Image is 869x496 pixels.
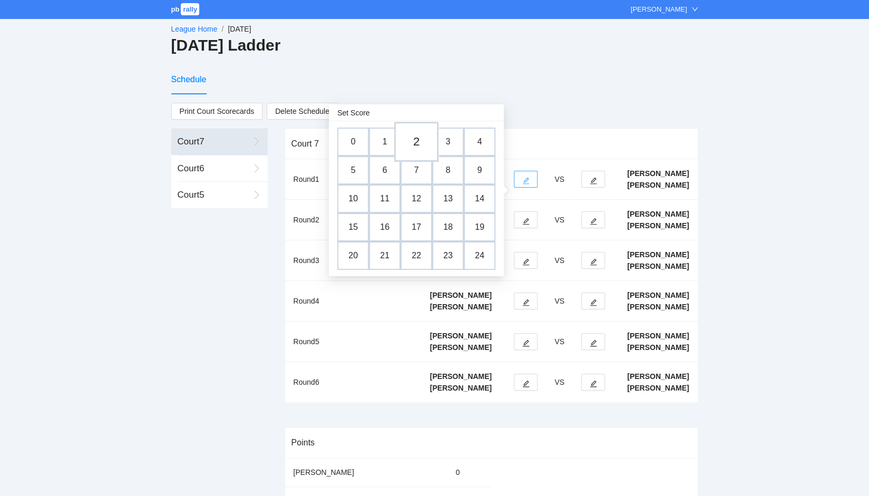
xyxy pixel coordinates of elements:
span: edit [522,298,530,306]
button: edit [514,374,538,391]
div: Set Score [337,107,369,119]
b: [PERSON_NAME] [627,291,689,299]
td: VS [546,240,573,281]
a: League Home [171,25,218,33]
div: Court 5 [178,188,249,202]
td: 21 [369,241,401,270]
b: [PERSON_NAME] [430,303,492,311]
span: down [691,6,698,13]
td: 18 [432,213,464,241]
button: edit [514,252,538,269]
td: Round 4 [285,281,422,322]
td: 12 [401,184,432,213]
td: 14 [464,184,495,213]
span: edit [590,298,597,306]
b: [PERSON_NAME] [430,291,492,299]
td: 22 [401,241,432,270]
button: edit [514,333,538,350]
span: Print Court Scorecards [180,103,255,119]
button: edit [581,211,605,228]
span: edit [522,380,530,387]
td: 4 [464,128,495,156]
b: [PERSON_NAME] [627,303,689,311]
td: 5 [337,156,369,184]
div: Points [291,427,691,458]
td: VS [546,200,573,240]
td: Round 2 [285,200,422,240]
td: 23 [432,241,464,270]
b: [PERSON_NAME] [627,210,689,218]
span: edit [590,380,597,387]
td: [PERSON_NAME] [285,458,447,487]
b: [PERSON_NAME] [627,221,689,230]
td: 0 [447,458,491,487]
td: VS [546,322,573,362]
span: edit [590,339,597,347]
button: edit [581,374,605,391]
div: Court 7 [178,135,249,149]
b: [PERSON_NAME] [430,372,492,381]
button: edit [581,171,605,188]
td: 16 [369,213,401,241]
div: [PERSON_NAME] [631,4,687,15]
a: Print Court Scorecards [171,103,263,120]
span: edit [590,177,597,184]
td: 20 [337,241,369,270]
b: [PERSON_NAME] [430,332,492,340]
a: pbrally [171,5,201,13]
td: VS [546,362,573,403]
td: Round 5 [285,322,422,362]
td: VS [546,159,573,200]
td: 17 [401,213,432,241]
td: 13 [432,184,464,213]
span: edit [590,217,597,225]
b: [PERSON_NAME] [627,262,689,270]
td: 8 [432,156,464,184]
span: [DATE] [228,25,251,33]
b: [PERSON_NAME] [627,169,689,178]
div: Court 7 [291,129,691,159]
b: [PERSON_NAME] [627,372,689,381]
td: 9 [464,156,495,184]
button: edit [581,293,605,309]
div: Court 6 [178,162,249,176]
td: 24 [464,241,495,270]
button: edit [581,252,605,269]
b: [PERSON_NAME] [627,332,689,340]
button: edit [581,333,605,350]
td: 11 [369,184,401,213]
td: Round 3 [285,240,422,281]
span: Delete Schedule [275,105,329,117]
span: edit [590,258,597,266]
td: 10 [337,184,369,213]
b: [PERSON_NAME] [627,343,689,352]
span: edit [522,258,530,266]
span: edit [522,177,530,184]
b: [PERSON_NAME] [627,384,689,392]
div: Schedule [171,73,207,86]
b: [PERSON_NAME] [430,384,492,392]
span: edit [522,217,530,225]
td: Round 1 [285,159,422,200]
span: pb [171,5,180,13]
td: VS [546,281,573,322]
button: edit [514,171,538,188]
span: / [221,25,223,33]
button: edit [514,211,538,228]
td: 7 [401,156,432,184]
td: 3 [432,128,464,156]
td: 1 [369,128,401,156]
td: 6 [369,156,401,184]
b: [PERSON_NAME] [430,343,492,352]
button: edit [514,293,538,309]
td: Round 6 [285,362,422,403]
b: [PERSON_NAME] [627,181,689,189]
td: 0 [337,128,369,156]
b: [PERSON_NAME] [627,250,689,259]
span: edit [522,339,530,347]
span: rally [181,3,199,15]
td: 2 [394,122,438,162]
td: 19 [464,213,495,241]
button: Delete Schedule [267,103,338,120]
h2: [DATE] Ladder [171,35,698,56]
